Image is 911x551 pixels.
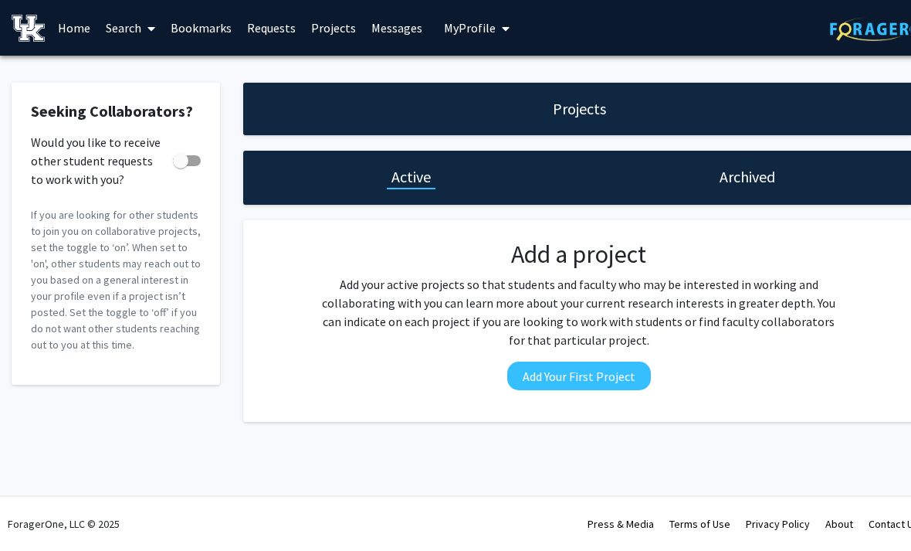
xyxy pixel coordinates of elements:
a: Terms of Use [669,517,730,531]
a: Messages [364,1,430,55]
h1: Archived [720,166,775,188]
a: Press & Media [588,517,654,531]
a: Privacy Policy [746,517,810,531]
a: Home [50,1,98,55]
img: University of Kentucky Logo [12,15,45,42]
button: Add Your First Project [507,362,651,390]
h2: Seeking Collaborators? [31,102,201,121]
p: Add your active projects so that students and faculty who may be interested in working and collab... [317,275,841,349]
a: About [825,517,853,531]
h2: Add a project [317,240,841,269]
a: Bookmarks [163,1,239,55]
p: If you are looking for other students to join you on collaborative projects, set the toggle to ‘o... [31,207,201,353]
span: Would you like to receive other student requests to work with you? [31,133,167,189]
iframe: Chat [12,481,66,539]
a: Search [98,1,163,55]
h1: Active [391,166,431,188]
h1: Projects [553,98,606,120]
div: ForagerOne, LLC © 2025 [8,497,120,551]
span: My Profile [444,20,496,36]
a: Requests [239,1,303,55]
a: Projects [303,1,364,55]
